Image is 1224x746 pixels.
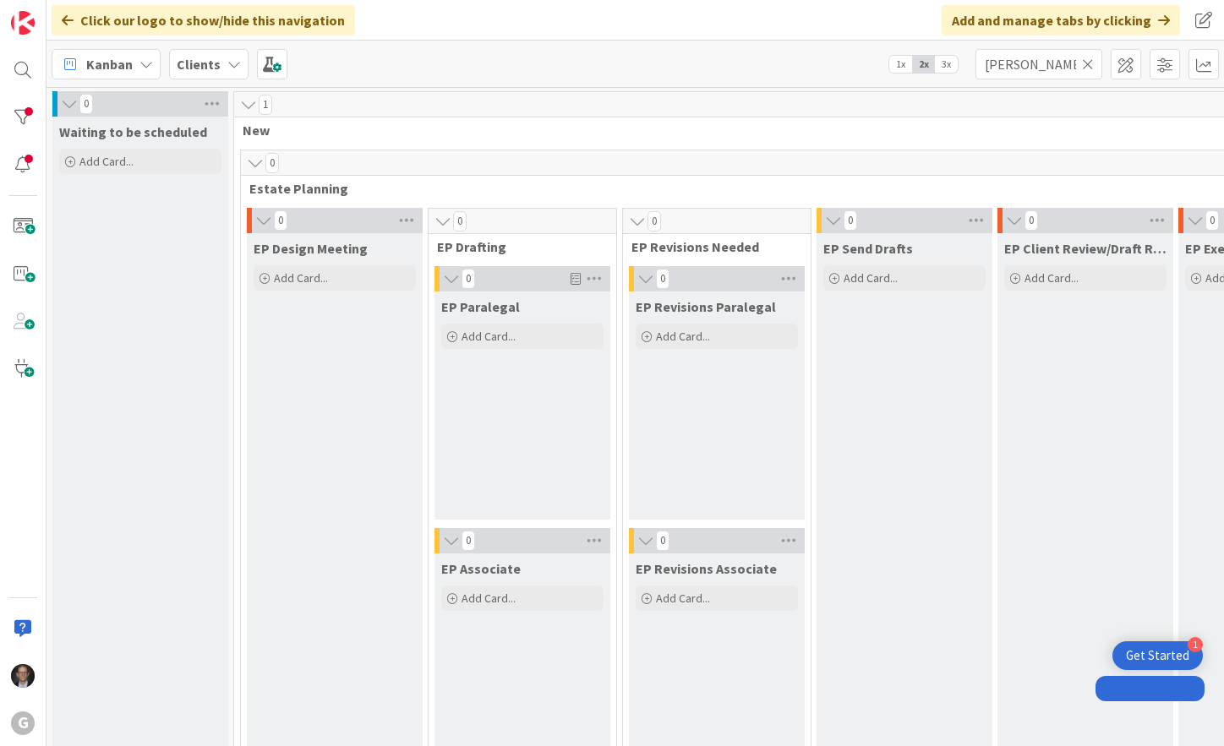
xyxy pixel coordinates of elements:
span: EP Paralegal [441,298,520,315]
span: 0 [1025,210,1038,231]
img: Visit kanbanzone.com [11,11,35,35]
span: Add Card... [79,154,134,169]
span: Add Card... [462,329,516,344]
div: Add and manage tabs by clicking [942,5,1180,35]
span: Add Card... [656,591,710,606]
span: 0 [453,211,467,231]
span: Waiting to be scheduled [59,123,207,140]
span: 1 [259,95,272,115]
span: 0 [79,94,93,114]
span: EP Design Meeting [254,240,368,257]
span: EP Client Review/Draft Review Meeting [1004,240,1167,257]
span: Add Card... [656,329,710,344]
span: 0 [844,210,857,231]
span: Add Card... [462,591,516,606]
span: Add Card... [844,270,898,286]
span: 0 [648,211,661,231]
span: 1x [889,56,912,73]
span: 0 [656,531,669,551]
span: EP Associate [441,560,521,577]
span: EP Drafting [437,238,595,255]
span: 0 [274,210,287,231]
span: 0 [462,531,475,551]
span: 0 [656,269,669,289]
input: Quick Filter... [975,49,1102,79]
div: G [11,711,35,735]
b: Clients [177,56,221,73]
span: 2x [912,56,935,73]
span: EP Revisions Associate [636,560,777,577]
span: 0 [462,269,475,289]
span: EP Send Drafts [823,240,913,257]
div: Click our logo to show/hide this navigation [52,5,355,35]
span: 0 [265,153,279,173]
span: EP Revisions Needed [631,238,790,255]
div: Open Get Started checklist, remaining modules: 1 [1112,641,1203,670]
span: Add Card... [274,270,328,286]
span: Add Card... [1025,270,1079,286]
div: 1 [1188,637,1203,652]
img: JT [11,664,35,688]
span: 0 [1205,210,1219,231]
span: EP Revisions Paralegal [636,298,776,315]
div: Get Started [1126,647,1189,664]
span: Kanban [86,54,133,74]
span: 3x [935,56,958,73]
